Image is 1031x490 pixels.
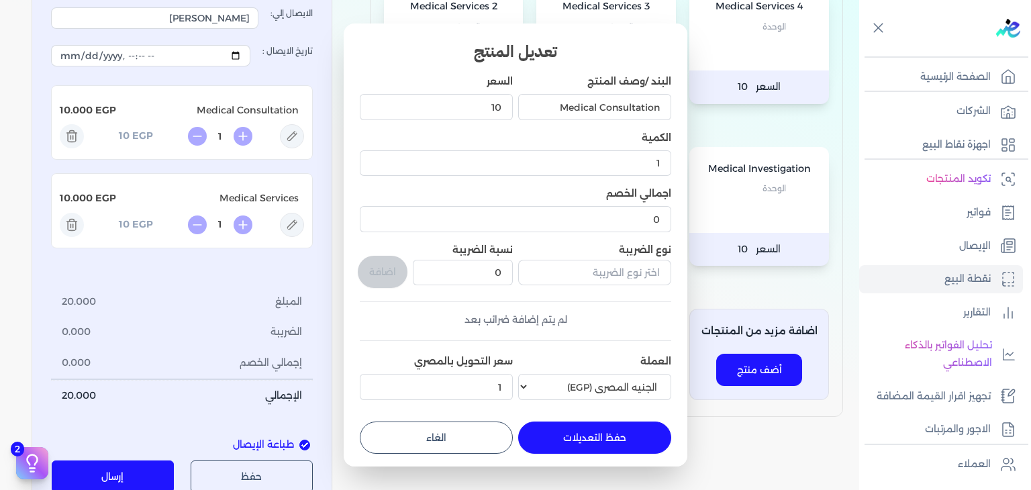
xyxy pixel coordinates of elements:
button: اختر نوع الضريبة [518,260,671,291]
input: اجمالي الخصم [360,206,671,232]
input: البند /وصف المنتج [518,94,671,119]
button: الغاء [360,422,513,454]
label: نسبة الضريبة [452,244,513,256]
label: السعر [487,75,513,87]
h3: تعديل المنتج [360,40,671,64]
input: السعر [360,94,513,119]
div: لم يتم إضافة ضرائب بعد [360,313,671,327]
label: العملة [640,355,671,367]
label: اجمالي الخصم [606,187,671,199]
label: نوع الضريبة [518,243,671,257]
label: سعر التحويل بالمصري [414,355,513,367]
input: نسبة الضريبة [413,260,513,285]
input: سعر التحويل بالمصري [360,374,513,399]
input: الكمية [360,150,671,176]
input: اختر نوع الضريبة [518,260,671,285]
button: حفظ التعديلات [518,422,671,454]
label: الكمية [642,132,671,144]
label: البند /وصف المنتج [587,75,671,87]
